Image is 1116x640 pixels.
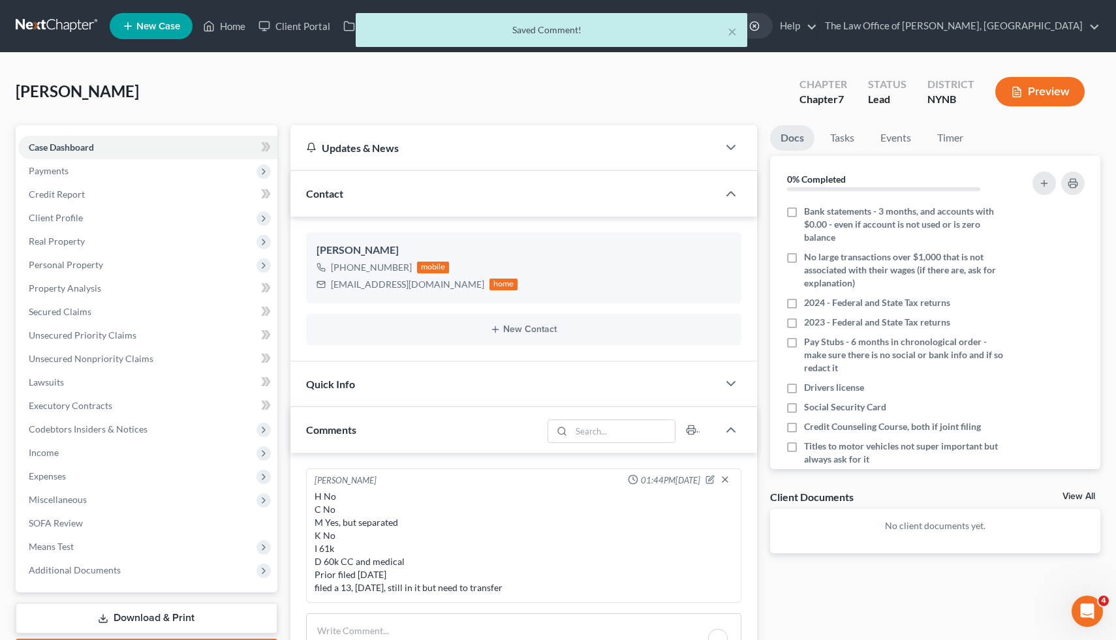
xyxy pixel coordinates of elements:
span: 2024 - Federal and State Tax returns [804,296,950,309]
a: Executory Contracts [18,394,277,418]
span: Credit Report [29,189,85,200]
a: Tasks [820,125,865,151]
div: District [927,77,974,92]
div: NYNB [927,92,974,107]
span: 7 [838,93,844,105]
iframe: Intercom live chat [1072,596,1103,627]
span: Drivers license [804,381,864,394]
button: × [728,23,737,39]
a: SOFA Review [18,511,277,535]
a: Docs [770,125,814,151]
span: Expenses [29,470,66,481]
a: Lawsuits [18,371,277,394]
span: No large transactions over $1,000 that is not associated with their wages (if there are, ask for ... [804,251,1006,290]
div: H No C No M Yes, but separated K No I 61k D 60k CC and medical Prior filed [DATE] filed a 13, [DA... [315,490,734,594]
div: Status [868,77,907,92]
div: Chapter [799,77,847,92]
span: [PERSON_NAME] [16,82,139,100]
span: Property Analysis [29,282,101,294]
a: Events [870,125,922,151]
a: View All [1062,492,1095,501]
span: Additional Documents [29,564,121,575]
span: Real Property [29,236,85,247]
a: Timer [927,125,974,151]
span: Titles to motor vehicles not super important but always ask for it [804,440,1006,466]
span: 4 [1098,596,1109,606]
a: Credit Report [18,183,277,206]
div: [PERSON_NAME] [315,474,377,487]
button: Preview [995,77,1085,106]
a: Unsecured Priority Claims [18,324,277,347]
span: Client Profile [29,212,83,223]
span: Secured Claims [29,306,91,317]
p: No client documents yet. [781,519,1090,532]
span: SOFA Review [29,517,83,528]
a: Unsecured Nonpriority Claims [18,347,277,371]
input: Search... [572,420,675,442]
div: [PERSON_NAME] [317,243,732,258]
span: Miscellaneous [29,494,87,505]
span: Credit Counseling Course, both if joint filing [804,420,981,433]
div: [EMAIL_ADDRESS][DOMAIN_NAME] [331,278,484,291]
div: [PHONE_NUMBER] [331,261,412,274]
span: Means Test [29,541,74,552]
span: Payments [29,165,69,176]
span: Social Security Card [804,401,886,414]
span: Personal Property [29,259,103,270]
div: Client Documents [770,490,854,504]
span: 01:44PM[DATE] [641,474,700,487]
div: Chapter [799,92,847,107]
a: Download & Print [16,603,277,633]
span: Income [29,447,59,458]
span: Executory Contracts [29,400,112,411]
span: Contact [306,187,343,200]
div: Lead [868,92,907,107]
strong: 0% Completed [787,174,846,185]
span: Quick Info [306,378,355,390]
span: Lawsuits [29,376,64,388]
span: Pay Stubs - 6 months in chronological order - make sure there is no social or bank info and if so... [804,335,1006,374]
div: mobile [417,262,450,273]
span: Unsecured Nonpriority Claims [29,353,153,364]
span: Codebtors Insiders & Notices [29,423,147,434]
span: Bank statements - 3 months, and accounts with $0.00 - even if account is not used or is zero balance [804,205,1006,244]
span: Case Dashboard [29,142,94,153]
span: 2023 - Federal and State Tax returns [804,316,950,329]
div: home [489,279,518,290]
div: Saved Comment! [366,23,737,37]
span: Unsecured Priority Claims [29,329,136,341]
span: Comments [306,423,356,436]
a: Secured Claims [18,300,277,324]
div: Updates & News [306,141,703,155]
button: New Contact [317,324,732,335]
a: Case Dashboard [18,136,277,159]
a: Property Analysis [18,277,277,300]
